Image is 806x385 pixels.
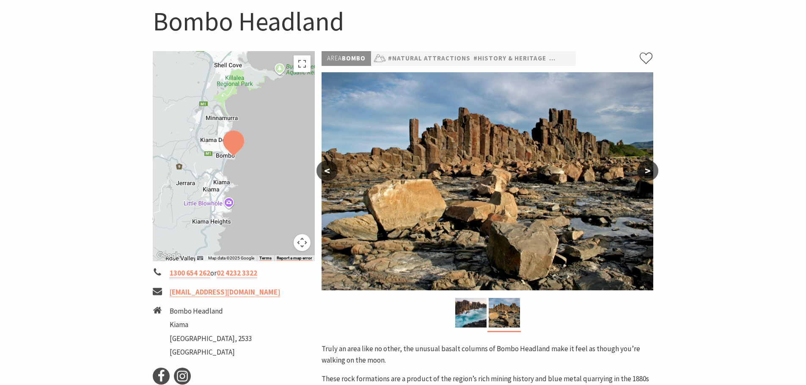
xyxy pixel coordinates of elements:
[294,55,311,72] button: Toggle fullscreen view
[170,319,252,330] li: Kiama
[208,256,254,260] span: Map data ©2025 Google
[197,255,203,261] button: Keyboard shortcuts
[155,250,183,261] img: Google
[170,268,210,278] a: 1300 654 262
[327,54,342,62] span: Area
[153,4,654,38] h1: Bombo Headland
[259,256,272,261] a: Terms (opens in new tab)
[294,234,311,251] button: Map camera controls
[153,268,315,279] li: or
[455,298,487,328] img: Bombo Quarry
[489,298,520,328] img: Bombo Quarry
[322,51,371,66] p: Bombo
[637,161,658,181] button: >
[155,250,183,261] a: Open this area in Google Maps (opens a new window)
[388,53,470,64] a: #Natural Attractions
[322,72,653,290] img: Bombo Quarry
[170,347,252,358] li: [GEOGRAPHIC_DATA]
[277,256,312,261] a: Report a map error
[170,287,280,297] a: [EMAIL_ADDRESS][DOMAIN_NAME]
[170,306,252,317] li: Bombo Headland
[316,161,338,181] button: <
[473,53,546,64] a: #History & Heritage
[217,268,257,278] a: 02 4232 3322
[170,333,252,344] li: [GEOGRAPHIC_DATA], 2533
[322,343,653,366] p: Truly an area like no other, the unusual basalt columns of Bombo Headland make it feel as though ...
